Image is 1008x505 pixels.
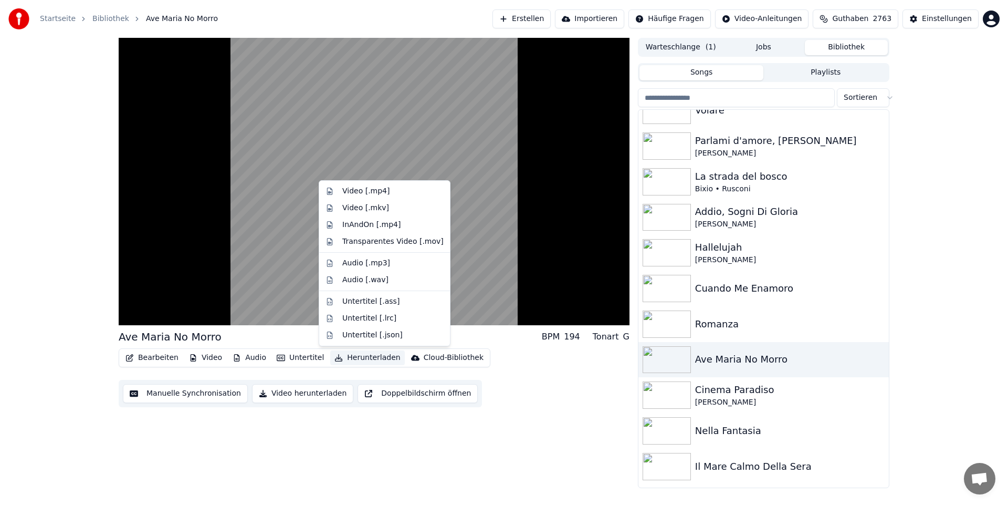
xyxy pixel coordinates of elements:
button: Video-Anleitungen [715,9,809,28]
div: Einstellungen [922,14,972,24]
button: Herunterladen [330,351,404,365]
div: Ave Maria No Morro [119,329,222,344]
span: ( 1 ) [706,42,716,53]
div: Il Mare Calmo Della Sera [695,459,885,474]
div: Ave Maria No Morro [695,352,885,367]
div: 194 [564,331,580,343]
div: Untertitel [.ass] [342,296,400,307]
div: Parlami d'amore, [PERSON_NAME] [695,133,885,148]
span: 2763 [873,14,891,24]
div: Video [.mp4] [342,186,390,197]
div: Cinema Paradiso [695,383,885,397]
div: InAndOn [.mp4] [342,220,401,230]
div: Romanza [695,317,885,332]
div: Cuando Me Enamoro [695,281,885,296]
button: Manuelle Synchronisation [123,384,248,403]
a: Bibliothek [92,14,129,24]
div: [PERSON_NAME] [695,219,885,230]
div: Hallelujah [695,240,885,255]
button: Video herunterladen [252,384,353,403]
div: BPM [542,331,560,343]
div: Untertitel [.json] [342,330,403,341]
div: La strada del bosco [695,169,885,184]
div: [PERSON_NAME] [695,397,885,408]
div: Transparentes Video [.mov] [342,236,444,247]
button: Warteschlange [639,40,722,55]
span: Guthaben [832,14,868,24]
button: Einstellungen [902,9,979,28]
div: Untertitel [.lrc] [342,313,396,324]
span: Ave Maria No Morro [146,14,218,24]
img: youka [8,8,29,29]
a: Chat öffnen [964,463,995,494]
button: Songs [639,65,764,80]
div: Cloud-Bibliothek [424,353,484,363]
button: Untertitel [272,351,328,365]
div: G [623,331,629,343]
button: Bearbeiten [121,351,183,365]
button: Doppelbildschirm öffnen [358,384,478,403]
button: Importieren [555,9,624,28]
div: Addio, Sogni Di Gloria [695,204,885,219]
button: Guthaben2763 [813,9,898,28]
div: Video [.mkv] [342,203,389,213]
span: Sortieren [844,92,877,103]
div: [PERSON_NAME] [695,255,885,265]
div: Volare [695,103,885,118]
div: Nella Fantasia [695,424,885,438]
nav: breadcrumb [40,14,218,24]
button: Erstellen [492,9,551,28]
div: Audio [.mp3] [342,258,390,269]
div: Tonart [593,331,619,343]
button: Bibliothek [805,40,888,55]
button: Audio [228,351,270,365]
button: Playlists [763,65,888,80]
button: Häufige Fragen [628,9,711,28]
button: Jobs [722,40,805,55]
a: Startseite [40,14,76,24]
div: [PERSON_NAME] [695,148,885,159]
div: Bixio • Rusconi [695,184,885,194]
button: Video [185,351,226,365]
div: Audio [.wav] [342,275,388,285]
